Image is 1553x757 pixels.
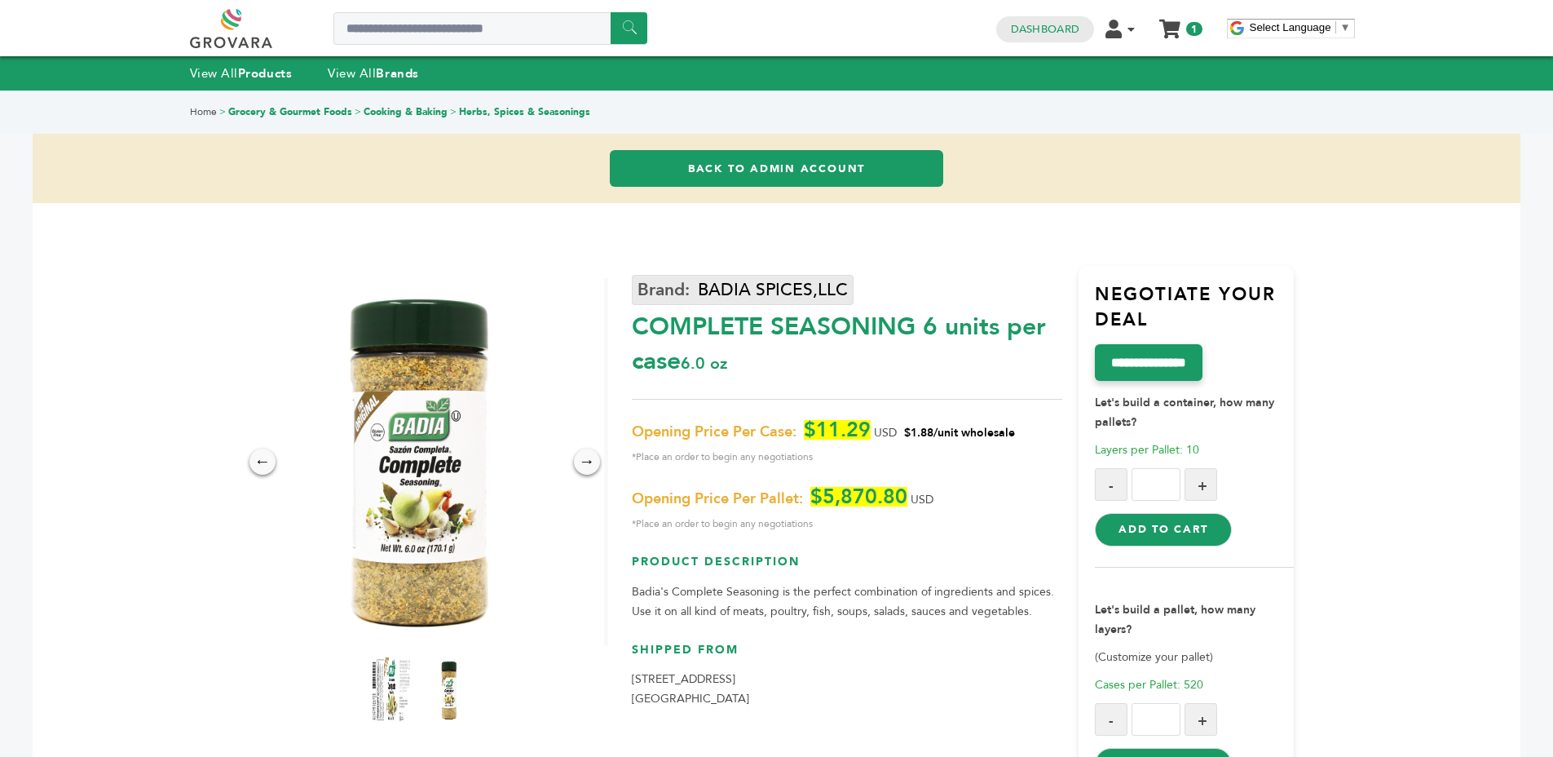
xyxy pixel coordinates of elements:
a: Home [190,105,217,118]
button: - [1095,703,1127,736]
span: USD [874,425,897,440]
h3: Shipped From [632,642,1062,671]
a: Cooking & Baking [364,105,448,118]
button: - [1095,468,1127,501]
a: BADIA SPICES,LLC [632,275,854,305]
a: Select Language​ [1250,21,1351,33]
span: ▼ [1340,21,1351,33]
strong: Products [238,65,292,82]
a: View AllProducts [190,65,293,82]
a: View AllBrands [328,65,419,82]
span: > [450,105,457,118]
p: [STREET_ADDRESS] [GEOGRAPHIC_DATA] [632,670,1062,709]
span: Opening Price Per Pallet: [632,489,803,509]
strong: Let's build a pallet, how many layers? [1095,602,1255,637]
a: Dashboard [1011,22,1079,37]
strong: Let's build a container, how many pallets? [1095,395,1274,430]
h3: Product Description [632,554,1062,582]
p: Badia's Complete Seasoning is the perfect combination of ingredients and spices. Use it on all ki... [632,582,1062,622]
a: My Cart [1160,15,1179,32]
input: Search a product or brand... [333,12,647,45]
a: Back to Admin Account [610,150,943,187]
span: $1.88/unit wholesale [904,425,1015,440]
div: ← [249,449,276,475]
img: COMPLETE SEASONING® 6 units per case 6.0 oz [429,657,470,723]
h3: Negotiate Your Deal [1095,282,1294,345]
span: $5,870.80 [810,487,907,507]
a: Grocery & Gourmet Foods [228,105,352,118]
p: (Customize your pallet) [1095,648,1294,667]
span: Select Language [1250,21,1331,33]
span: 1 [1186,22,1202,36]
button: + [1185,703,1217,736]
button: + [1185,468,1217,501]
a: Herbs, Spices & Seasonings [459,105,590,118]
img: COMPLETE SEASONING® 6 units per case 6.0 oz [237,278,604,645]
div: → [574,449,600,475]
span: Cases per Pallet: 520 [1095,677,1203,693]
span: USD [911,492,933,507]
button: Add to Cart [1095,513,1231,546]
div: COMPLETE SEASONING 6 units per case [632,302,1062,378]
span: 6.0 oz [681,352,727,374]
span: Opening Price Per Case: [632,423,796,442]
span: *Place an order to begin any negotiations [632,514,1062,533]
img: COMPLETE SEASONING® 6 units per case 6.0 oz Product Label [372,657,413,723]
span: > [219,105,226,118]
span: > [355,105,361,118]
strong: Brands [376,65,418,82]
span: $11.29 [804,420,871,440]
span: Layers per Pallet: 10 [1095,442,1199,458]
span: *Place an order to begin any negotiations [632,447,1062,467]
